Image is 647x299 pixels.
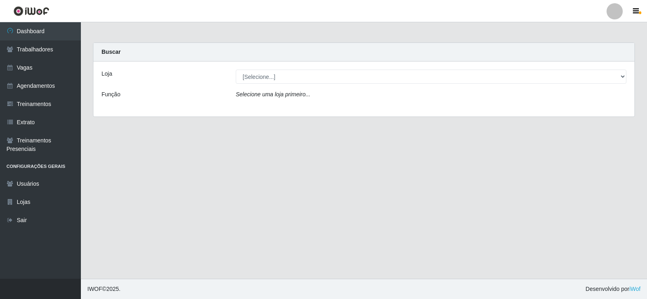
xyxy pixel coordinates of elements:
label: Loja [101,70,112,78]
img: CoreUI Logo [13,6,49,16]
span: IWOF [87,286,102,292]
span: Desenvolvido por [586,285,641,293]
strong: Buscar [101,49,121,55]
label: Função [101,90,121,99]
span: © 2025 . [87,285,121,293]
i: Selecione uma loja primeiro... [236,91,310,98]
a: iWof [629,286,641,292]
